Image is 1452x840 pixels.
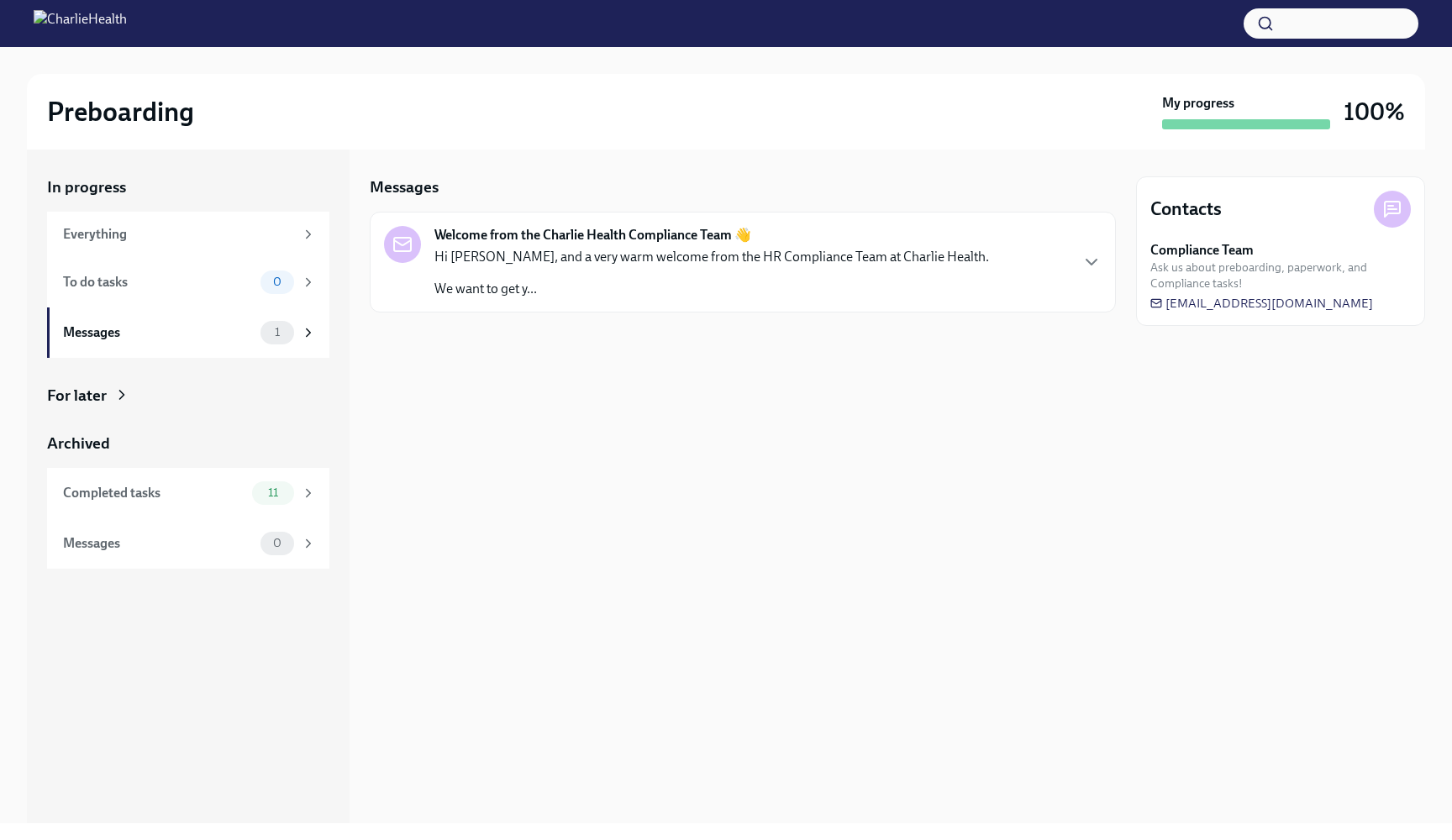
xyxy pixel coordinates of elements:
h2: Preboarding [47,95,194,129]
a: To do tasks0 [47,257,329,307]
h5: Messages [370,176,439,198]
a: Messages1 [47,307,329,358]
strong: My progress [1162,94,1234,113]
a: Everything [47,212,329,257]
div: For later [47,385,107,407]
strong: Welcome from the Charlie Health Compliance Team 👋 [434,226,751,244]
span: 11 [258,486,288,499]
a: [EMAIL_ADDRESS][DOMAIN_NAME] [1150,295,1373,312]
h3: 100% [1344,97,1405,127]
div: To do tasks [63,273,254,291]
img: CharlieHealth [34,10,127,37]
a: For later [47,385,329,407]
div: Completed tasks [63,484,245,502]
a: In progress [47,176,329,198]
strong: Compliance Team [1150,241,1254,260]
h4: Contacts [1150,197,1222,222]
a: Completed tasks11 [47,468,329,518]
div: Messages [63,534,254,553]
div: Everything [63,225,294,244]
div: Messages [63,323,254,342]
span: 0 [263,276,292,288]
p: Hi [PERSON_NAME], and a very warm welcome from the HR Compliance Team at Charlie Health. [434,248,989,266]
span: 0 [263,537,292,549]
p: We want to get y... [434,280,989,298]
a: Archived [47,433,329,454]
span: Ask us about preboarding, paperwork, and Compliance tasks! [1150,260,1411,291]
span: 1 [265,326,290,339]
a: Messages0 [47,518,329,569]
